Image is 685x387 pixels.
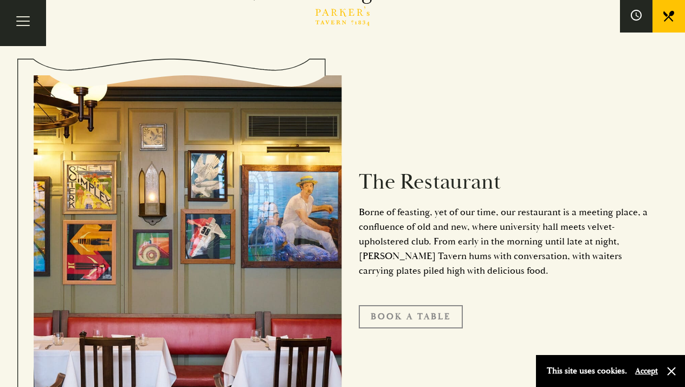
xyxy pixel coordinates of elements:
a: Book A Table [359,305,463,328]
p: This site uses cookies. [547,363,627,379]
h2: The Restaurant [359,169,651,195]
button: Close and accept [666,366,677,377]
button: Accept [635,366,658,376]
p: Borne of feasting, yet of our time, our restaurant is a meeting place, a confluence of old and ne... [359,205,651,278]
